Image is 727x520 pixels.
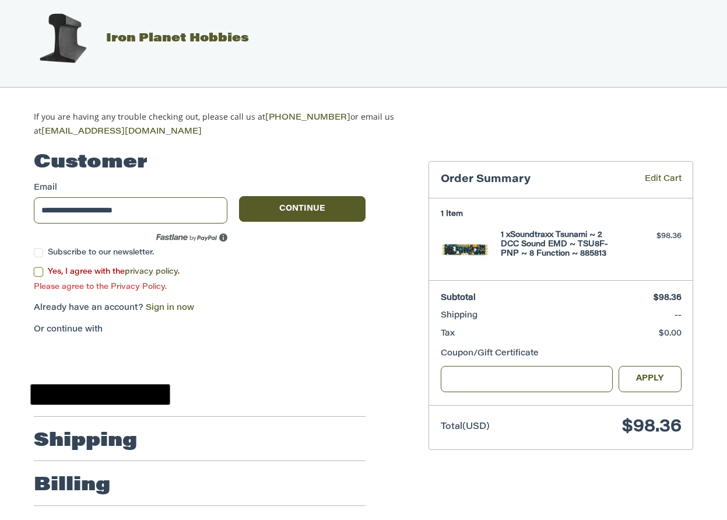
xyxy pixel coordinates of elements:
[33,9,92,68] img: Iron Planet Hobbies
[34,182,227,194] label: Email
[654,294,682,302] span: $98.36
[48,268,180,275] span: Yes, I agree with the .
[129,348,216,369] iframe: PayPal-paylater
[621,231,681,242] div: $98.36
[22,33,249,44] a: Iron Planet Hobbies
[659,330,682,338] span: $0.00
[48,249,154,256] span: Subscribe to our newsletter.
[34,282,366,292] label: Please agree to the Privacy Policy.
[675,312,682,320] span: --
[30,384,170,405] button: Google Pay
[34,110,411,138] p: If you are having any trouble checking out, please call us at or email us at
[441,423,490,431] span: Total (USD)
[41,128,202,136] a: [EMAIL_ADDRESS][DOMAIN_NAME]
[30,348,118,369] iframe: PayPal-paypal
[34,302,366,315] p: Already have an account?
[34,474,110,497] h2: Billing
[441,210,682,219] h3: 1 Item
[441,348,682,360] div: Coupon/Gift Certificate
[34,324,366,336] p: Or continue with
[441,173,612,187] h3: Order Summary
[622,418,682,436] span: $98.36
[612,173,682,187] a: Edit Cart
[34,151,147,175] h2: Customer
[34,430,137,453] h2: Shipping
[441,366,613,392] input: Gift Certificate or Coupon Code
[265,114,350,122] a: [PHONE_NUMBER]
[106,33,249,44] span: Iron Planet Hobbies
[441,294,476,302] span: Subtotal
[441,330,455,338] span: Tax
[619,366,682,392] button: Apply
[441,312,477,320] span: Shipping
[125,268,178,275] a: privacy policy
[239,196,366,222] button: Continue
[501,231,619,259] h4: 1 x Soundtraxx Tsunami ~ 2 DCC Sound EMD ~ TSU8F-PNP ~ 8 Function ~ 885813
[146,304,194,312] a: Sign in now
